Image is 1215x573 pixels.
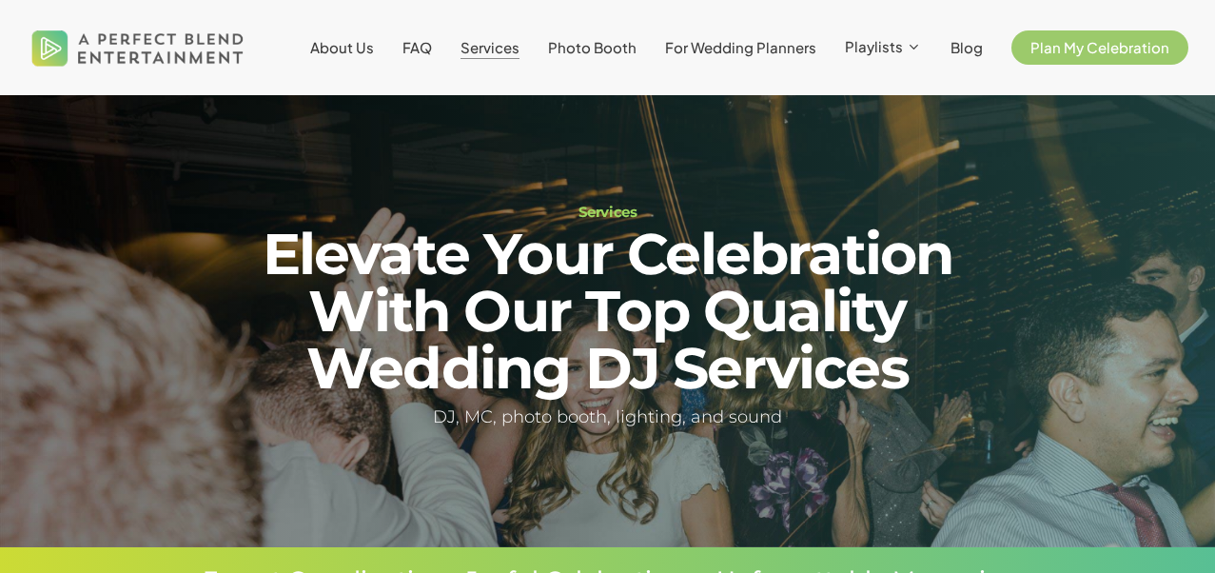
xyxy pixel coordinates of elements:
[248,226,967,397] h2: Elevate Your Celebration With Our Top Quality Wedding DJ Services
[461,38,519,56] span: Services
[1011,40,1188,55] a: Plan My Celebration
[665,38,816,56] span: For Wedding Planners
[248,404,967,431] h5: DJ, MC, photo booth, lighting, and sound
[950,38,983,56] span: Blog
[402,38,432,56] span: FAQ
[27,13,249,82] img: A Perfect Blend Entertainment
[548,40,637,55] a: Photo Booth
[845,37,903,55] span: Playlists
[461,40,519,55] a: Services
[950,40,983,55] a: Blog
[402,40,432,55] a: FAQ
[548,38,637,56] span: Photo Booth
[845,39,922,56] a: Playlists
[310,38,374,56] span: About Us
[1030,38,1169,56] span: Plan My Celebration
[248,205,967,219] h1: Services
[665,40,816,55] a: For Wedding Planners
[310,40,374,55] a: About Us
